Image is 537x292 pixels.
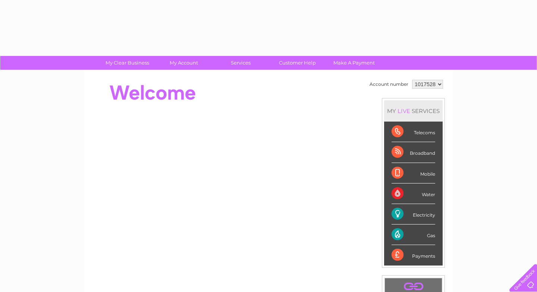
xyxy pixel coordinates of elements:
[384,100,443,122] div: MY SERVICES
[368,78,410,91] td: Account number
[392,183,435,204] div: Water
[323,56,385,70] a: Make A Payment
[392,163,435,183] div: Mobile
[396,107,412,114] div: LIVE
[97,56,158,70] a: My Clear Business
[392,142,435,163] div: Broadband
[267,56,328,70] a: Customer Help
[392,204,435,225] div: Electricity
[392,245,435,265] div: Payments
[392,225,435,245] div: Gas
[153,56,215,70] a: My Account
[210,56,271,70] a: Services
[392,122,435,142] div: Telecoms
